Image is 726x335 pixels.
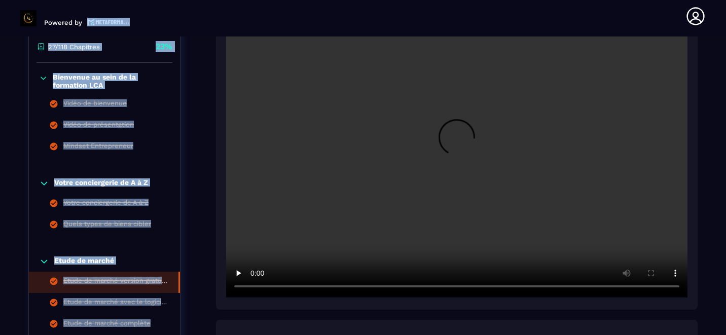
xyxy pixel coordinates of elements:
[63,142,133,153] div: Mindset Entrepreneur
[63,220,151,231] div: Quels types de biens cibler
[63,199,149,210] div: Votre conciergerie de A à Z
[63,99,127,110] div: Vidéo de bienvenue
[63,277,168,288] div: Etude de marché version gratuite
[63,319,151,330] div: Etude de marché complète
[63,298,170,309] div: Etude de marché avec le logiciel Airdna version payante
[54,256,114,267] p: Etude de marché
[156,41,172,52] p: 23%
[20,10,37,26] img: logo-branding
[54,178,148,189] p: Votre conciergerie de A à Z
[53,73,170,89] p: Bienvenue au sein de la formation LCA
[48,43,100,51] p: 27/118 Chapitres
[63,121,134,132] div: Vidéo de présentation
[44,19,82,26] p: Powered by
[87,18,130,26] img: logo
